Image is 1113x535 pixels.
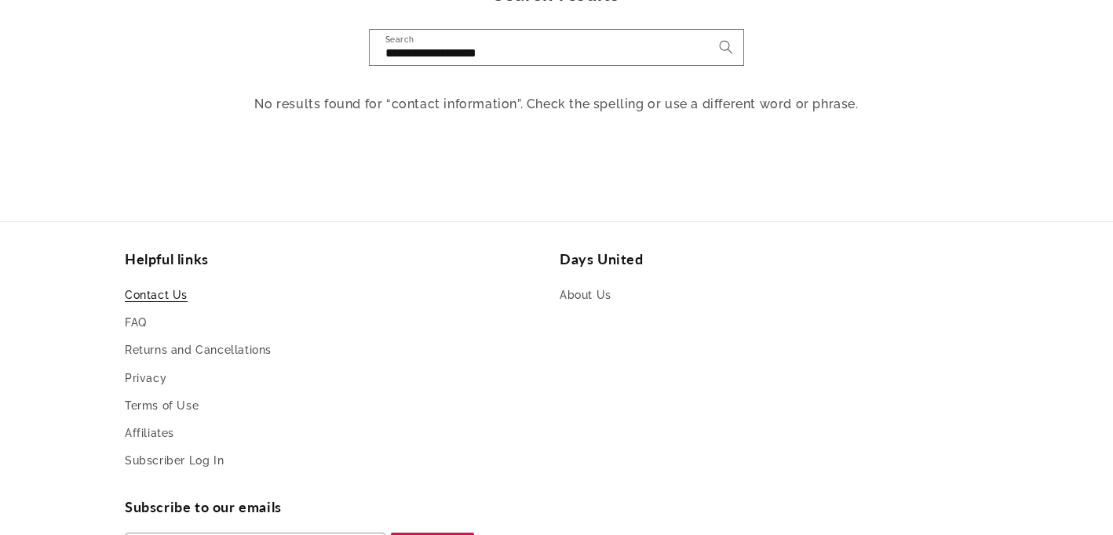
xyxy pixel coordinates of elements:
button: Search [709,30,743,64]
a: FAQ [125,309,147,337]
h2: Subscribe to our emails [125,498,556,516]
a: Privacy [125,365,166,392]
a: Terms of Use [125,392,199,420]
a: Returns and Cancellations [125,337,272,364]
a: Affiliates [125,420,174,447]
h2: Days United [560,250,988,268]
a: Subscriber Log In [125,447,224,475]
p: No results found for “contact information”. Check the spelling or use a different word or phrase. [125,93,988,116]
h2: Helpful links [125,250,553,268]
a: Contact Us [125,286,188,309]
a: About Us [560,286,611,309]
